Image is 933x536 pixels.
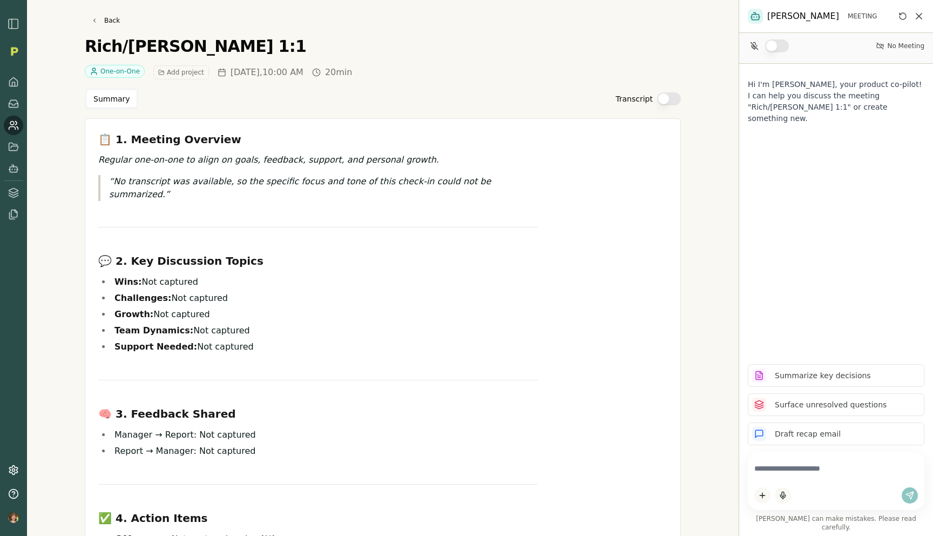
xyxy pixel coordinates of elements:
p: Hi I'm [PERSON_NAME], your product co-pilot! I can help you discuss the meeting "Rich/[PERSON_NAM... [748,79,924,124]
button: Summarize key decisions [748,364,924,387]
li: Not captured [111,291,538,305]
h3: ✅ 4. Action Items [98,511,538,526]
span: [DATE] , 10:00 AM [231,66,303,79]
button: Draft recap email [748,423,924,445]
span: No Meeting [887,42,924,50]
h3: 💬 2. Key Discussion Topics [98,253,538,269]
strong: Growth: [114,309,153,319]
p: Summarize key decisions [775,370,871,381]
div: One-on-One [85,65,145,78]
strong: Challenges: [114,293,171,303]
p: Surface unresolved questions [775,399,887,411]
a: Back [85,13,126,28]
button: Help [4,484,23,504]
li: Not captured [111,324,538,338]
button: One-on-One [85,65,145,79]
button: Send message [902,487,918,504]
button: Close chat [914,11,924,22]
li: Manager → Report: Not captured [111,428,538,442]
li: Not captured [111,340,538,354]
button: Start dictation [775,487,791,504]
em: Regular one‑on‑one to align on goals, feedback, support, and personal growth. [98,155,439,165]
li: Report → Manager: Not captured [111,444,538,458]
li: Not captured [111,307,538,321]
li: Not captured [111,275,538,289]
button: Add project [153,65,209,79]
span: [PERSON_NAME] can make mistakes. Please read carefully. [748,514,924,532]
img: profile [8,512,19,523]
button: MEETING [843,12,882,21]
button: Clear context [896,10,909,23]
strong: Wins: [114,277,141,287]
span: 20min [325,66,353,79]
h3: 📋 1. Meeting Overview [98,132,538,147]
strong: Support Needed: [114,341,197,352]
img: sidebar [7,17,20,30]
strong: Team Dynamics: [114,325,193,336]
span: [PERSON_NAME] [767,10,839,23]
p: No transcript was available, so the specific focus and tone of this check-in could not be summari... [109,175,538,201]
label: Transcript [616,93,653,104]
span: Add project [167,68,204,77]
button: Summary [87,90,137,108]
h3: 🧠 3. Feedback Shared [98,406,538,421]
h1: Rich/[PERSON_NAME] 1:1 [85,37,306,56]
p: Draft recap email [775,428,841,440]
img: Organization logo [6,43,22,59]
button: Add content to chat [754,487,770,504]
button: Surface unresolved questions [748,393,924,416]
